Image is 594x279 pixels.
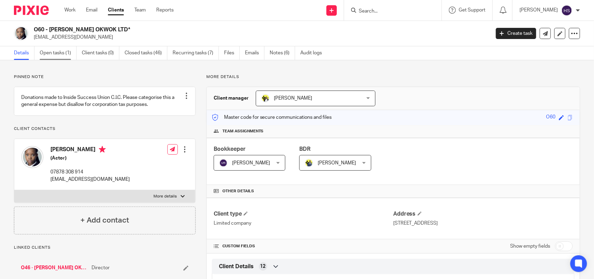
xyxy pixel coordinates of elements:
[50,146,130,155] h4: [PERSON_NAME]
[305,159,313,167] img: Dennis-Starbridge.jpg
[260,263,266,270] span: 12
[86,7,97,14] a: Email
[224,46,240,60] a: Files
[14,74,196,80] p: Pinned note
[496,28,536,39] a: Create task
[14,6,49,15] img: Pixie
[80,215,129,226] h4: + Add contact
[561,5,572,16] img: svg%3E
[212,114,332,121] p: Master code for secure communications and files
[14,126,196,132] p: Client contacts
[520,7,558,14] p: [PERSON_NAME]
[393,210,573,218] h4: Address
[21,264,88,271] a: O46 - [PERSON_NAME] OKWOK
[232,161,270,165] span: [PERSON_NAME]
[50,155,130,162] h5: (Actor)
[156,7,174,14] a: Reports
[92,264,110,271] span: Director
[299,146,310,152] span: BDR
[214,210,393,218] h4: Client type
[270,46,295,60] a: Notes (6)
[219,159,228,167] img: svg%3E
[222,188,254,194] span: Other details
[64,7,76,14] a: Work
[393,220,573,227] p: [STREET_ADDRESS]
[300,46,327,60] a: Audit logs
[358,8,421,15] input: Search
[14,46,34,60] a: Details
[134,7,146,14] a: Team
[154,194,177,199] p: More details
[50,176,130,183] p: [EMAIL_ADDRESS][DOMAIN_NAME]
[510,243,550,250] label: Show empty fields
[50,169,130,176] p: 07878 308 914
[222,129,264,134] span: Team assignments
[214,243,393,249] h4: CUSTOM FIELDS
[21,146,43,168] img: Shaniqua%20Okwok.jpg
[108,7,124,14] a: Clients
[34,34,485,41] p: [EMAIL_ADDRESS][DOMAIN_NAME]
[459,8,485,13] span: Get Support
[82,46,119,60] a: Client tasks (0)
[14,245,196,250] p: Linked clients
[206,74,580,80] p: More details
[34,26,395,33] h2: O60 - [PERSON_NAME] OKWOK LTD*
[99,146,106,153] i: Primary
[219,263,254,270] span: Client Details
[214,220,393,227] p: Limited company
[546,114,555,122] div: O60
[214,95,249,102] h3: Client manager
[274,96,312,101] span: [PERSON_NAME]
[261,94,270,102] img: Carine-Starbridge.jpg
[245,46,264,60] a: Emails
[14,26,29,41] img: Shaniqua%20Okwok.jpg
[318,161,356,165] span: [PERSON_NAME]
[40,46,77,60] a: Open tasks (1)
[125,46,167,60] a: Closed tasks (46)
[214,146,246,152] span: Bookkeeper
[173,46,219,60] a: Recurring tasks (7)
